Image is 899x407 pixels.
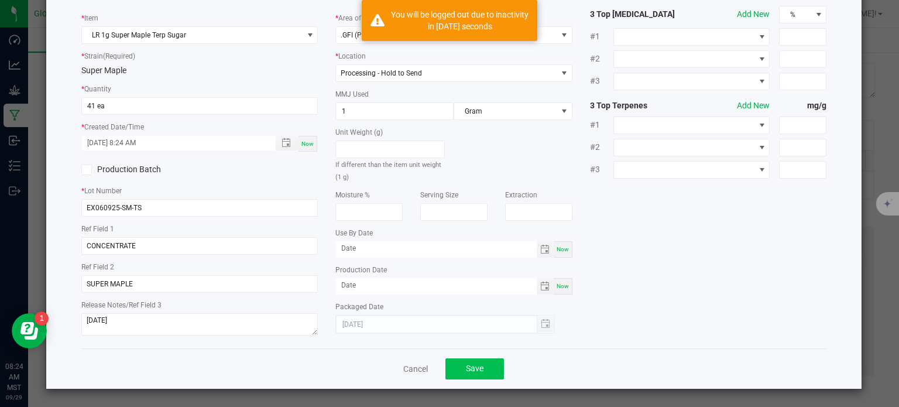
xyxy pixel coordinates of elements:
label: Production Batch [81,163,191,176]
span: NO DATA FOUND [613,139,770,156]
span: Toggle calendar [537,278,554,295]
label: Moisture % [335,190,370,200]
label: Created Date/Time [84,122,144,132]
span: #1 [590,119,613,131]
span: Gram [454,103,557,119]
label: Serving Size [420,190,458,200]
span: NO DATA FOUND [613,161,770,179]
span: #1 [590,30,613,43]
span: Processing - Hold to Send [341,69,422,77]
span: #2 [590,141,613,153]
span: NO DATA FOUND [613,73,770,90]
input: Date [335,241,537,256]
strong: mg/g [779,100,826,112]
span: NO DATA FOUND [81,26,318,44]
strong: 3 Top [MEDICAL_DATA] [590,8,685,20]
label: Area of New Pkg [338,13,391,23]
label: Release Notes/Ref Field 3 [81,300,162,310]
strong: 3 Top Terpenes [590,100,685,112]
span: #3 [590,75,613,87]
span: #2 [590,53,613,65]
span: NO DATA FOUND [613,117,770,134]
a: Cancel [403,363,428,375]
label: Extraction [505,190,537,200]
input: Created Datetime [82,136,264,151]
span: Now [557,246,569,252]
span: Save [466,364,483,373]
iframe: Resource center unread badge [35,312,49,326]
button: Add New [737,100,770,112]
div: You will be logged out due to inactivity in 1143 seconds [391,9,529,32]
span: .GFI (Packaged) [341,31,391,39]
input: Date [335,278,537,293]
span: LR 1g Super Maple Terp Sugar [82,27,303,43]
span: Now [301,141,314,147]
label: Lot Number [84,186,122,196]
label: Strain [84,51,135,61]
label: Use By Date [335,228,373,238]
span: (Required) [103,52,135,60]
button: Add New [737,8,770,20]
label: Unit Weight (g) [335,127,383,138]
label: Item [84,13,98,23]
label: Ref Field 2 [81,262,114,272]
label: Location [338,51,366,61]
span: Super Maple [81,66,126,75]
span: NO DATA FOUND [613,50,770,68]
span: NO DATA FOUND [613,28,770,46]
label: MMJ Used [335,89,369,100]
small: If different than the item unit weight (1 g) [335,161,441,181]
label: Quantity [84,84,111,94]
label: Production Date [335,265,387,275]
button: Save [445,358,504,379]
span: Now [557,283,569,289]
span: Toggle popup [276,136,298,151]
span: Toggle calendar [537,241,554,258]
label: Packaged Date [335,302,383,312]
span: % [780,6,811,23]
iframe: Resource center [12,313,47,348]
span: #3 [590,163,613,176]
label: Ref Field 1 [81,224,114,234]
